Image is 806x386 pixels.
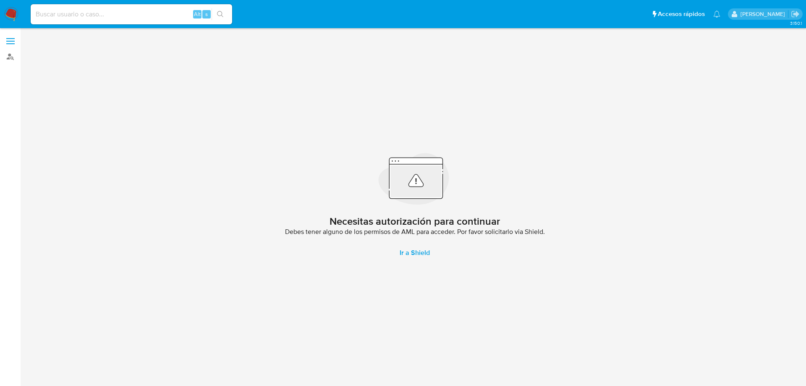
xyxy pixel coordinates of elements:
p: federico.dibella@mercadolibre.com [741,10,788,18]
span: Alt [194,10,201,18]
input: Buscar usuario o caso... [31,9,232,20]
span: Ir a Shield [400,243,430,263]
a: Ir a Shield [390,243,440,263]
span: Debes tener alguno de los permisos de AML para acceder. Por favor solicitarlo via Shield. [285,228,545,236]
h2: Necesitas autorización para continuar [330,215,500,228]
button: search-icon [212,8,229,20]
a: Notificaciones [713,11,720,18]
a: Salir [791,10,800,18]
span: Accesos rápidos [658,10,705,18]
span: s [205,10,208,18]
